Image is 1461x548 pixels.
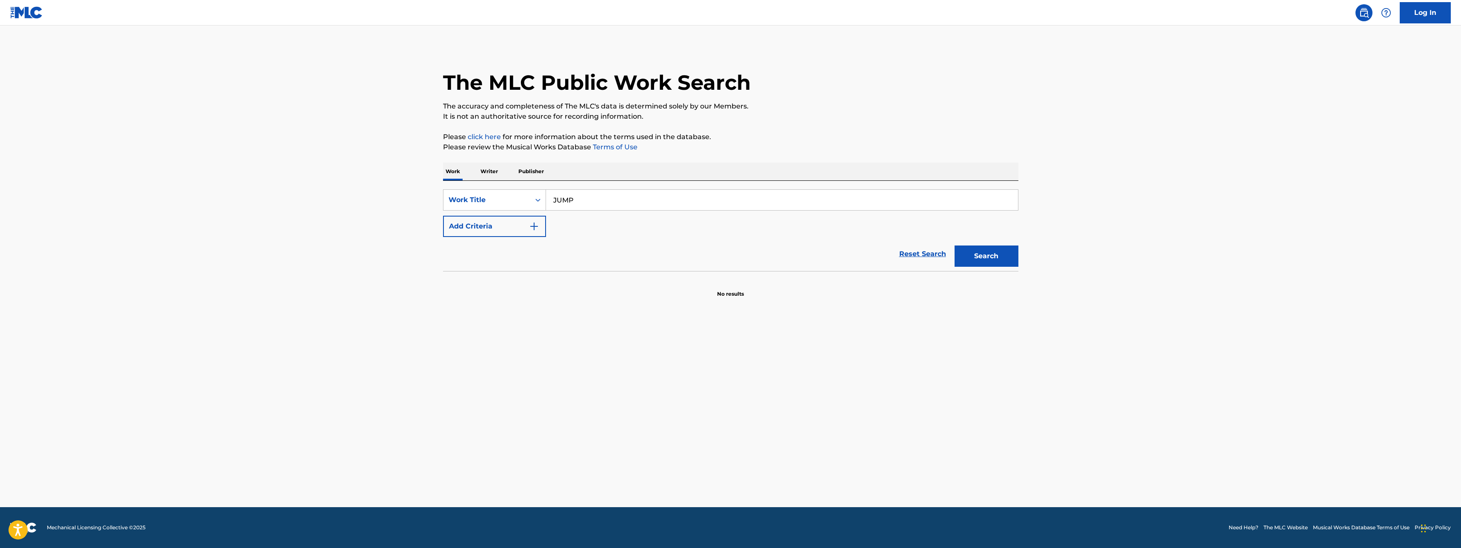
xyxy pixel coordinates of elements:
p: No results [717,280,744,298]
button: Search [955,245,1018,267]
a: Need Help? [1229,524,1258,531]
form: Search Form [443,189,1018,271]
p: It is not an authoritative source for recording information. [443,111,1018,122]
p: Publisher [516,163,546,180]
img: MLC Logo [10,6,43,19]
p: Work [443,163,463,180]
span: Mechanical Licensing Collective © 2025 [47,524,146,531]
a: Reset Search [895,245,950,263]
img: logo [10,522,37,533]
p: The accuracy and completeness of The MLC's data is determined solely by our Members. [443,101,1018,111]
button: Add Criteria [443,216,546,237]
p: Please for more information about the terms used in the database. [443,132,1018,142]
a: click here [468,133,501,141]
img: search [1359,8,1369,18]
a: Privacy Policy [1415,524,1451,531]
div: Help [1378,4,1395,21]
p: Writer [478,163,500,180]
div: Work Title [449,195,525,205]
a: Musical Works Database Terms of Use [1313,524,1410,531]
p: Please review the Musical Works Database [443,142,1018,152]
a: Log In [1400,2,1451,23]
iframe: Chat Widget [1418,507,1461,548]
div: ドラッグ [1421,516,1426,541]
a: Public Search [1355,4,1372,21]
a: Terms of Use [591,143,638,151]
div: チャットウィジェット [1418,507,1461,548]
a: The MLC Website [1264,524,1308,531]
img: help [1381,8,1391,18]
h1: The MLC Public Work Search [443,70,751,95]
img: 9d2ae6d4665cec9f34b9.svg [529,221,539,231]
